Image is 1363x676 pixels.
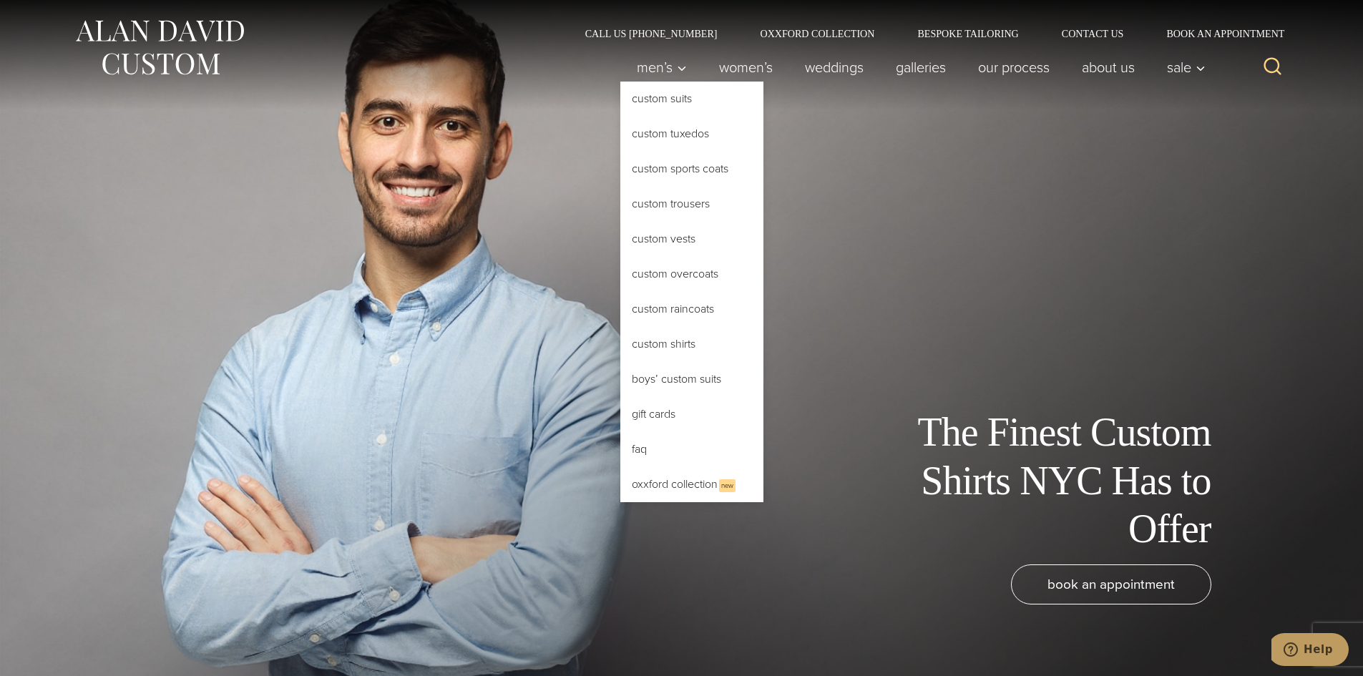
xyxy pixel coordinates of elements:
[564,29,1290,39] nav: Secondary Navigation
[738,29,896,39] a: Oxxford Collection
[1256,50,1290,84] button: View Search Form
[719,479,736,492] span: New
[620,467,763,502] a: Oxxford CollectionNew
[1047,574,1175,594] span: book an appointment
[74,16,245,79] img: Alan David Custom
[1151,53,1213,82] button: Sale sub menu toggle
[703,53,788,82] a: Women’s
[620,82,763,116] a: Custom Suits
[1271,633,1349,669] iframe: Opens a widget where you can chat to one of our agents
[620,432,763,466] a: FAQ
[620,53,1213,82] nav: Primary Navigation
[620,397,763,431] a: Gift Cards
[620,187,763,221] a: Custom Trousers
[788,53,879,82] a: weddings
[896,29,1040,39] a: Bespoke Tailoring
[962,53,1065,82] a: Our Process
[620,257,763,291] a: Custom Overcoats
[1011,564,1211,604] a: book an appointment
[620,117,763,151] a: Custom Tuxedos
[620,152,763,186] a: Custom Sports Coats
[620,222,763,256] a: Custom Vests
[620,362,763,396] a: Boys’ Custom Suits
[1040,29,1145,39] a: Contact Us
[889,408,1211,553] h1: The Finest Custom Shirts NYC Has to Offer
[620,327,763,361] a: Custom Shirts
[620,53,703,82] button: Men’s sub menu toggle
[1145,29,1289,39] a: Book an Appointment
[879,53,962,82] a: Galleries
[620,292,763,326] a: Custom Raincoats
[564,29,739,39] a: Call Us [PHONE_NUMBER]
[1065,53,1151,82] a: About Us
